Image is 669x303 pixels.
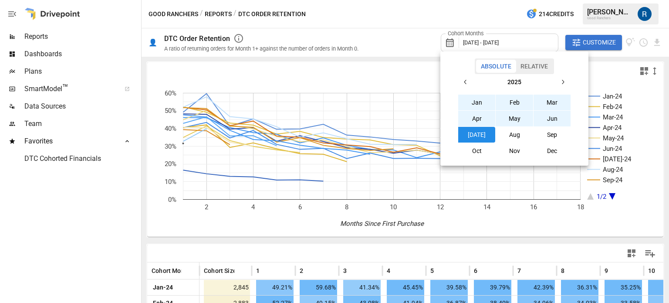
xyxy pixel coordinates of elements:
button: Feb [496,95,533,110]
button: Dec [534,143,571,159]
button: Mar [534,95,571,110]
button: Absolute [476,60,516,73]
button: Apr [458,111,496,126]
button: Sep [534,127,571,143]
button: Oct [458,143,496,159]
button: Jun [534,111,571,126]
button: [DATE] [458,127,496,143]
button: Jan [458,95,496,110]
button: Nov [496,143,533,159]
button: 2025 [473,74,555,90]
button: May [496,111,533,126]
button: Relative [516,60,553,73]
button: Aug [496,127,533,143]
